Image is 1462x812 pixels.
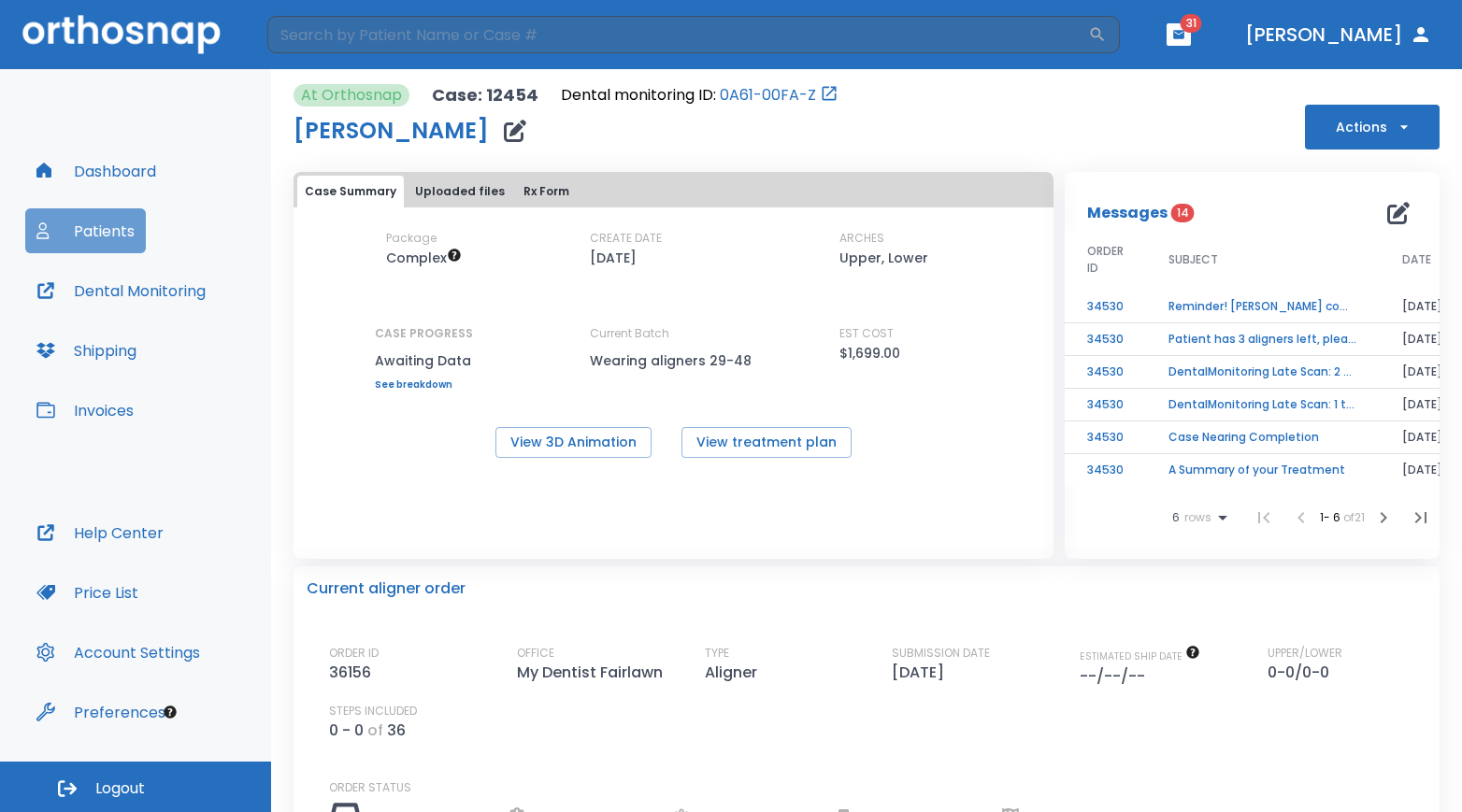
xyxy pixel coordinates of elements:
[839,230,884,247] p: ARCHES
[307,577,466,600] p: Current aligner order
[1305,105,1440,150] button: Actions
[1402,251,1431,268] span: DATE
[705,662,765,684] p: Aligner
[892,645,990,662] p: SUBMISSION DATE
[375,325,473,342] p: CASE PROGRESS
[1172,511,1180,524] span: 6
[705,645,729,662] p: TYPE
[25,690,177,734] button: Preferences
[95,778,145,799] span: Logout
[1080,665,1153,688] p: --/--/--
[1343,509,1365,525] span: of 21
[1065,421,1146,454] td: 34530
[590,349,758,372] p: Wearing aligners 29-48
[1171,204,1195,222] span: 14
[294,120,489,142] h1: [PERSON_NAME]
[375,349,473,372] p: Awaiting Data
[681,427,852,458] button: View treatment plan
[839,247,928,269] p: Upper, Lower
[1146,454,1380,487] td: A Summary of your Treatment
[25,570,150,615] button: Price List
[1180,511,1211,524] span: rows
[720,84,816,107] a: 0A61-00FA-Z
[561,84,838,107] div: Open patient in dental monitoring portal
[375,379,473,391] a: See breakdown
[1268,645,1342,662] p: UPPER/LOWER
[25,149,167,193] button: Dashboard
[25,328,148,373] button: Shipping
[162,704,179,720] div: Tooltip anchor
[1181,14,1202,33] span: 31
[408,176,512,207] button: Uploaded files
[297,176,404,207] button: Case Summary
[1146,356,1380,389] td: DentalMonitoring Late Scan: 2 - 4 Weeks Notification
[516,176,577,207] button: Rx Form
[387,719,406,742] p: 36
[892,662,952,684] p: [DATE]
[590,325,758,342] p: Current Batch
[386,249,462,267] span: Up to 50 Steps (100 aligners)
[1146,421,1380,454] td: Case Nearing Completion
[561,84,716,107] p: Dental monitoring ID:
[1065,389,1146,421] td: 34530
[1168,251,1218,268] span: SUBJECT
[517,645,554,662] p: OFFICE
[839,342,900,364] p: $1,699.00
[590,247,637,269] p: [DATE]
[1320,509,1343,525] span: 1 - 6
[367,719,383,742] p: of
[386,230,437,247] p: Package
[1065,323,1146,356] td: 34530
[1080,649,1200,663] span: The date will be available after approving treatment plan
[25,208,146,253] button: Patients
[590,230,662,247] p: CREATE DATE
[25,388,145,433] button: Invoices
[1146,291,1380,323] td: Reminder! [PERSON_NAME] completed, please assess final result!
[517,662,670,684] p: My Dentist Fairlawn
[267,16,1088,53] input: Search by Patient Name or Case #
[329,719,364,742] p: 0 - 0
[25,268,217,313] button: Dental Monitoring
[839,325,894,342] p: EST COST
[1087,243,1124,277] span: ORDER ID
[329,662,379,684] p: 36156
[22,15,221,53] img: Orthosnap
[1146,389,1380,421] td: DentalMonitoring Late Scan: 1 to 2 Weeks Notification
[25,630,211,675] button: Account Settings
[1268,662,1337,684] p: 0-0/0-0
[25,510,175,555] button: Help Center
[1238,18,1440,51] button: [PERSON_NAME]
[432,84,538,107] p: Case: 12454
[1087,202,1168,224] p: Messages
[1065,454,1146,487] td: 34530
[297,176,1050,207] div: tabs
[1146,323,1380,356] td: Patient has 3 aligners left, please order next set!
[329,779,1426,796] p: ORDER STATUS
[1065,356,1146,389] td: 34530
[329,645,379,662] p: ORDER ID
[329,703,417,719] p: STEPS INCLUDED
[301,84,402,107] p: At Orthosnap
[1065,291,1146,323] td: 34530
[495,427,652,458] button: View 3D Animation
